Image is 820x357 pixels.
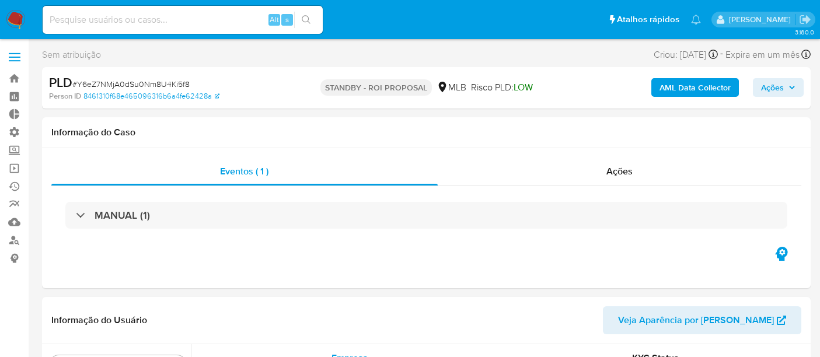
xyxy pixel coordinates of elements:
[220,164,268,178] span: Eventos ( 1 )
[603,306,801,334] button: Veja Aparência por [PERSON_NAME]
[799,13,811,26] a: Sair
[471,81,533,94] span: Risco PLD:
[65,202,787,229] div: MANUAL (1)
[753,78,804,97] button: Ações
[618,306,774,334] span: Veja Aparência por [PERSON_NAME]
[43,12,323,27] input: Pesquise usuários ou casos...
[285,14,289,25] span: s
[83,91,219,101] a: 8461310f68e465096316b6a4fe62428a
[617,13,679,26] span: Atalhos rápidos
[72,78,190,90] span: # Y6eZ7NMjA0dSu0Nm8U4Ki5f8
[514,80,533,94] span: LOW
[51,314,147,326] h1: Informação do Usuário
[729,14,795,25] p: alexandra.macedo@mercadolivre.com
[606,164,633,178] span: Ações
[49,91,81,101] b: Person ID
[691,15,701,24] a: Notificações
[720,47,723,62] span: -
[270,14,279,25] span: Alt
[95,209,150,222] h3: MANUAL (1)
[42,48,101,61] span: Sem atribuição
[51,127,801,138] h1: Informação do Caso
[651,78,739,97] button: AML Data Collector
[437,81,466,94] div: MLB
[660,78,731,97] b: AML Data Collector
[49,73,72,92] b: PLD
[725,48,800,61] span: Expira em um mês
[654,47,718,62] div: Criou: [DATE]
[294,12,318,28] button: search-icon
[320,79,432,96] p: STANDBY - ROI PROPOSAL
[761,78,784,97] span: Ações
